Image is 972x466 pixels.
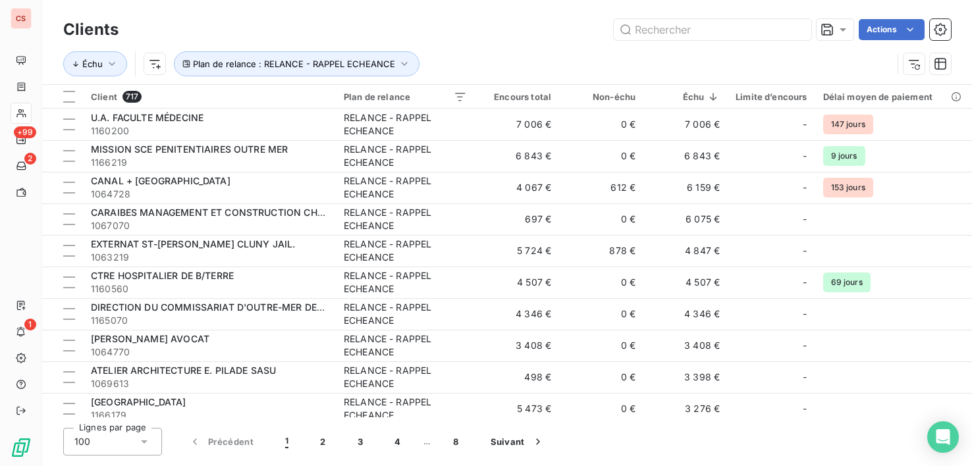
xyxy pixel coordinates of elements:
td: 6 159 € [643,172,728,203]
td: 3 408 € [643,330,728,361]
div: Non-échu [567,91,635,102]
td: 0 € [559,267,643,298]
div: RELANCE - RAPPEL ECHEANCE [344,364,467,390]
span: - [803,149,807,163]
div: RELANCE - RAPPEL ECHEANCE [344,238,467,264]
span: DIRECTION DU COMMISSARIAT D'OUTRE-MER DES FORCES ARMEES AUX [GEOGRAPHIC_DATA] [91,301,524,313]
span: - [803,402,807,415]
span: CANAL + [GEOGRAPHIC_DATA] [91,175,230,186]
td: 4 507 € [643,267,728,298]
button: 4 [379,428,416,455]
a: +99 [11,129,31,150]
span: 1069613 [91,377,328,390]
span: Plan de relance : RELANCE - RAPPEL ECHEANCE [193,59,395,69]
div: RELANCE - RAPPEL ECHEANCE [344,396,467,422]
div: RELANCE - RAPPEL ECHEANCE [344,143,467,169]
td: 4 346 € [643,298,728,330]
td: 0 € [559,203,643,235]
button: 8 [437,428,474,455]
div: Échu [651,91,720,102]
span: CARAIBES MANAGEMENT ET CONSTRUCTION CHQ SAV [91,207,346,218]
td: 0 € [559,109,643,140]
span: [GEOGRAPHIC_DATA] [91,396,186,407]
td: 0 € [559,298,643,330]
span: 717 [122,91,142,103]
span: - [803,276,807,289]
div: RELANCE - RAPPEL ECHEANCE [344,332,467,359]
div: Délai moyen de paiement [823,91,964,102]
button: Précédent [173,428,269,455]
div: RELANCE - RAPPEL ECHEANCE [344,174,467,201]
button: Plan de relance : RELANCE - RAPPEL ECHEANCE [174,51,419,76]
span: 1166179 [91,409,328,422]
span: Échu [82,59,103,69]
button: Suivant [475,428,560,455]
span: - [803,118,807,131]
span: - [803,371,807,384]
span: 153 jours [823,178,873,197]
span: 1067070 [91,219,328,232]
div: RELANCE - RAPPEL ECHEANCE [344,111,467,138]
button: Actions [859,19,925,40]
td: 6 075 € [643,203,728,235]
td: 3 276 € [643,393,728,425]
td: 0 € [559,393,643,425]
button: Échu [63,51,127,76]
td: 5 473 € [475,393,559,425]
span: 147 jours [823,115,873,134]
span: 9 jours [823,146,865,166]
span: CTRE HOSPITALIER DE B/TERRE [91,270,234,281]
td: 5 724 € [475,235,559,267]
td: 4 507 € [475,267,559,298]
img: Logo LeanPay [11,437,32,458]
span: EXTERNAT ST-[PERSON_NAME] CLUNY JAIL. [91,238,296,249]
div: Encours total [483,91,551,102]
h3: Clients [63,18,119,41]
td: 4 847 € [643,235,728,267]
span: - [803,339,807,352]
span: U.A. FACULTE MÉDECINE [91,112,203,123]
div: Open Intercom Messenger [927,421,959,453]
span: 1 [285,435,288,448]
div: RELANCE - RAPPEL ECHEANCE [344,269,467,296]
td: 7 006 € [643,109,728,140]
td: 878 € [559,235,643,267]
span: 69 jours [823,272,871,292]
div: Limite d’encours [736,91,807,102]
span: 100 [74,435,90,448]
td: 7 006 € [475,109,559,140]
td: 4 067 € [475,172,559,203]
span: 1160560 [91,282,328,296]
span: 2 [24,153,36,165]
span: 1064728 [91,188,328,201]
span: 1 [24,319,36,330]
span: - [803,181,807,194]
td: 0 € [559,140,643,172]
div: Plan de relance [344,91,467,102]
span: … [416,431,437,452]
span: - [803,213,807,226]
td: 4 346 € [475,298,559,330]
td: 697 € [475,203,559,235]
span: Client [91,91,117,102]
td: 0 € [559,361,643,393]
span: 1160200 [91,124,328,138]
span: [PERSON_NAME] AVOCAT [91,333,209,344]
td: 3 398 € [643,361,728,393]
button: 1 [269,428,304,455]
button: 2 [304,428,341,455]
div: RELANCE - RAPPEL ECHEANCE [344,206,467,232]
td: 612 € [559,172,643,203]
button: 3 [342,428,379,455]
span: 1063219 [91,251,328,264]
span: 1064770 [91,346,328,359]
span: MISSION SCE PENITENTIAIRES OUTRE MER [91,143,288,155]
input: Rechercher [614,19,811,40]
td: 6 843 € [475,140,559,172]
span: - [803,307,807,321]
span: - [803,244,807,257]
td: 498 € [475,361,559,393]
span: +99 [14,126,36,138]
a: 2 [11,155,31,176]
div: CS [11,8,32,29]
